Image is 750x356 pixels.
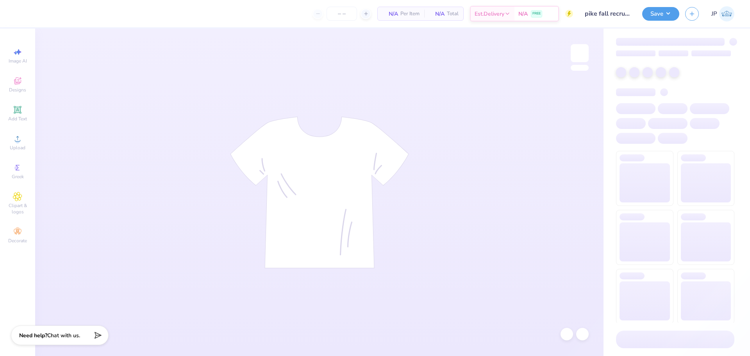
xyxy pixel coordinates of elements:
img: tee-skeleton.svg [230,116,409,268]
span: Chat with us. [47,332,80,339]
span: Per Item [400,10,420,18]
span: N/A [518,10,528,18]
img: John Paul Torres [719,6,734,21]
span: Greek [12,174,24,180]
span: Designs [9,87,26,93]
span: N/A [382,10,398,18]
span: Est. Delivery [475,10,504,18]
input: – – [327,7,357,21]
button: Save [642,7,679,21]
span: Total [447,10,459,18]
span: Upload [10,145,25,151]
span: FREE [532,11,541,16]
span: JP [711,9,717,18]
span: N/A [429,10,445,18]
input: Untitled Design [579,6,636,21]
span: Add Text [8,116,27,122]
strong: Need help? [19,332,47,339]
a: JP [711,6,734,21]
span: Clipart & logos [4,202,31,215]
span: Decorate [8,238,27,244]
span: Image AI [9,58,27,64]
